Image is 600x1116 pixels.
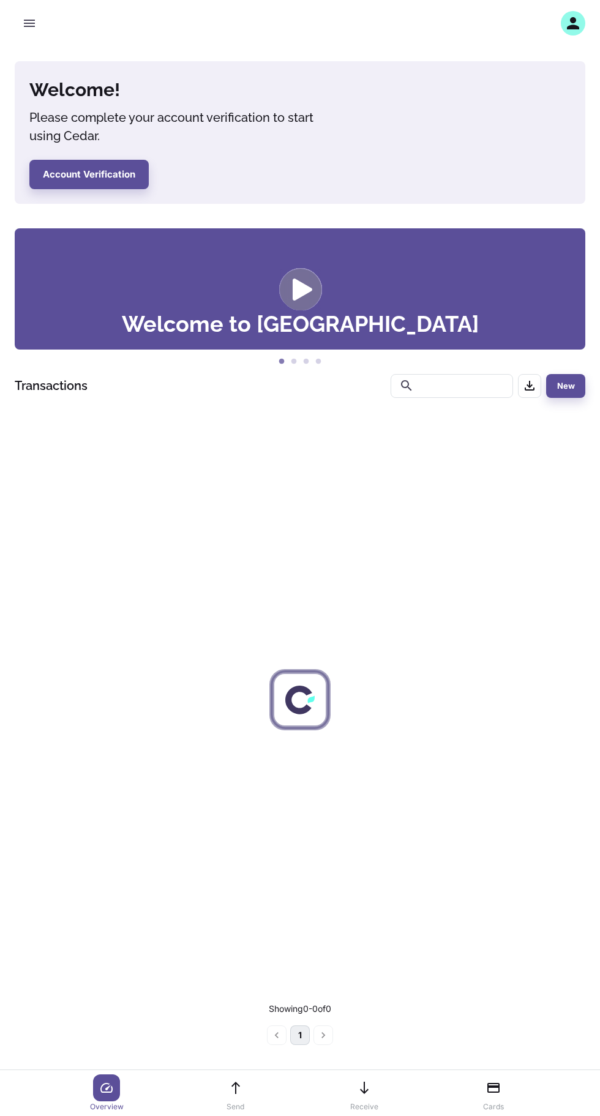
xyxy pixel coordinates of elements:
[483,1101,504,1112] p: Cards
[29,160,149,189] button: Account Verification
[312,356,324,368] button: 4
[546,374,585,398] button: New
[269,1002,331,1016] p: Showing 0-0 of 0
[342,1074,386,1112] a: Receive
[350,1101,378,1112] p: Receive
[29,108,336,145] h5: Please complete your account verification to start using Cedar.
[214,1074,258,1112] a: Send
[84,1074,129,1112] a: Overview
[290,1025,310,1045] button: page 1
[122,313,479,335] h3: Welcome to [GEOGRAPHIC_DATA]
[265,1025,335,1045] nav: pagination navigation
[90,1101,124,1112] p: Overview
[29,76,336,103] h4: Welcome!
[227,1101,244,1112] p: Send
[288,356,300,368] button: 2
[276,356,288,368] button: 1
[300,356,312,368] button: 3
[15,376,88,395] h1: Transactions
[471,1074,516,1112] a: Cards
